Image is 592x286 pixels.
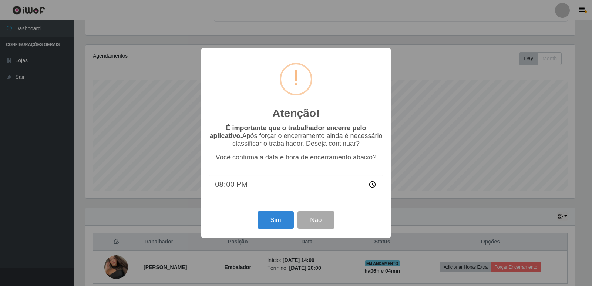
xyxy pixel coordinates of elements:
[209,154,383,161] p: Você confirma a data e hora de encerramento abaixo?
[272,107,320,120] h2: Atenção!
[209,124,383,148] p: Após forçar o encerramento ainda é necessário classificar o trabalhador. Deseja continuar?
[209,124,366,139] b: É importante que o trabalhador encerre pelo aplicativo.
[297,211,334,229] button: Não
[258,211,293,229] button: Sim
